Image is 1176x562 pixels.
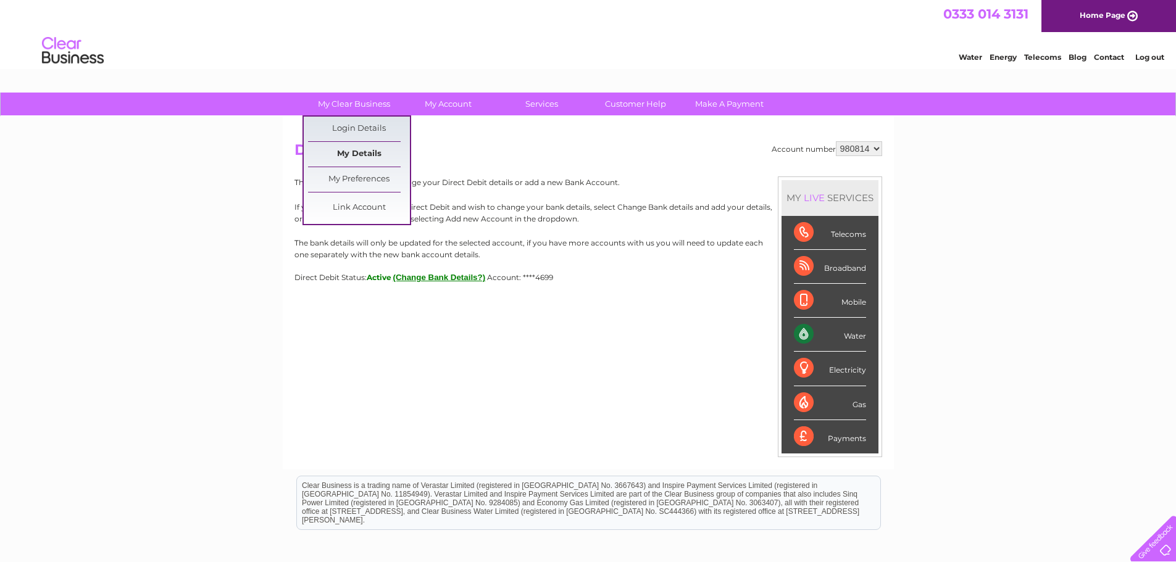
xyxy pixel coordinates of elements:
div: Electricity [794,352,866,386]
a: Telecoms [1024,52,1061,62]
div: Mobile [794,284,866,318]
a: 0333 014 3131 [943,6,1028,22]
a: Customer Help [585,93,686,115]
a: Make A Payment [678,93,780,115]
a: Water [959,52,982,62]
div: Clear Business is a trading name of Verastar Limited (registered in [GEOGRAPHIC_DATA] No. 3667643... [297,7,880,60]
div: Account number [772,141,882,156]
div: Payments [794,420,866,453]
a: Contact [1094,52,1124,62]
a: My Clear Business [303,93,405,115]
a: Link Account [308,196,410,220]
a: Login Details [308,117,410,141]
a: My Details [308,142,410,167]
div: Water [794,318,866,352]
div: Telecoms [794,216,866,250]
div: MY SERVICES [782,180,878,215]
h2: Direct Debit [294,141,882,165]
p: If you are currently paying by Direct Debit and wish to change your bank details, select Change B... [294,201,882,225]
a: Energy [990,52,1017,62]
a: Blog [1069,52,1086,62]
a: My Preferences [308,167,410,192]
div: Broadband [794,250,866,284]
span: Active [367,273,391,282]
a: My Account [397,93,499,115]
div: Direct Debit Status: [294,273,882,282]
a: Log out [1135,52,1164,62]
button: (Change Bank Details?) [393,273,486,282]
a: Services [491,93,593,115]
div: Gas [794,386,866,420]
div: LIVE [801,192,827,204]
img: logo.png [41,32,104,70]
p: This page will allow you to change your Direct Debit details or add a new Bank Account. [294,176,882,188]
p: The bank details will only be updated for the selected account, if you have more accounts with us... [294,237,882,260]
